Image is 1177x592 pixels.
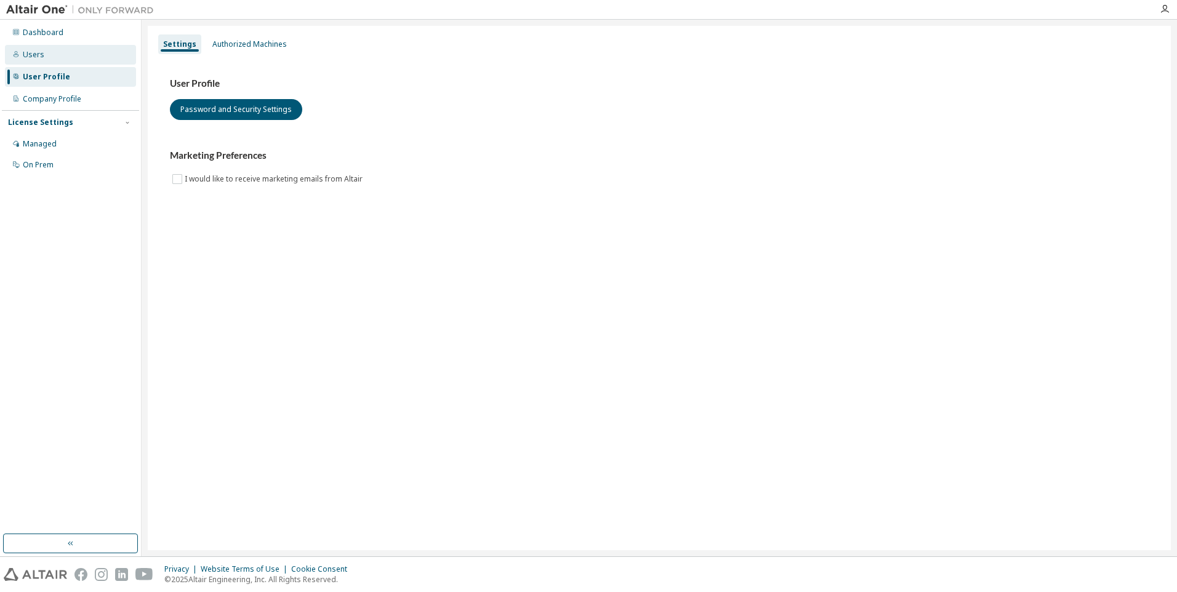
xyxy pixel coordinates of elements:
img: instagram.svg [95,568,108,581]
img: Altair One [6,4,160,16]
div: Website Terms of Use [201,564,291,574]
label: I would like to receive marketing emails from Altair [185,172,365,186]
button: Password and Security Settings [170,99,302,120]
img: youtube.svg [135,568,153,581]
h3: User Profile [170,78,1149,90]
div: Settings [163,39,196,49]
div: Dashboard [23,28,63,38]
div: Authorized Machines [212,39,287,49]
div: User Profile [23,72,70,82]
div: Cookie Consent [291,564,355,574]
img: altair_logo.svg [4,568,67,581]
div: On Prem [23,160,54,170]
div: Managed [23,139,57,149]
h3: Marketing Preferences [170,150,1149,162]
img: linkedin.svg [115,568,128,581]
div: Privacy [164,564,201,574]
div: Users [23,50,44,60]
div: License Settings [8,118,73,127]
img: facebook.svg [74,568,87,581]
p: © 2025 Altair Engineering, Inc. All Rights Reserved. [164,574,355,585]
div: Company Profile [23,94,81,104]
